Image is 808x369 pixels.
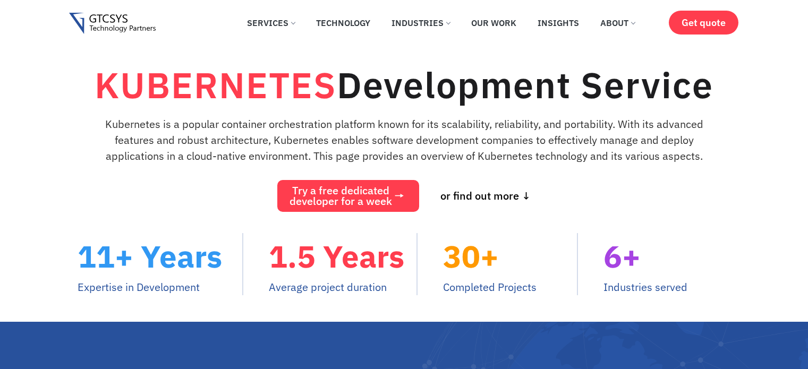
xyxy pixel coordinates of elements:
[443,279,577,295] p: Completed Projects
[95,64,713,106] h1: Development Service
[78,279,243,295] p: Expertise in Development
[742,303,808,353] iframe: chat widget
[95,61,337,108] span: KUBERNETES
[384,11,458,35] a: Industries
[463,11,524,35] a: Our Work
[308,11,378,35] a: Technology
[682,17,726,28] span: Get quote
[430,180,541,212] a: or find out more ↓
[669,11,738,35] a: Get quote
[443,236,499,276] span: 30+
[603,279,738,295] p: Industries served
[269,279,416,295] p: Average project duration
[290,185,392,207] span: Try a free dedicated developer for a week
[440,191,531,201] span: or find out more ↓
[277,180,419,212] a: Try a free dedicateddeveloper for a week
[603,236,641,276] span: 6+
[269,236,404,276] span: 1.5 Years
[78,236,222,276] span: 11+ Years
[69,13,156,35] img: KUBERNETES Development Service Gtcsys logo
[86,116,723,169] div: Kubernetes is a popular container orchestration platform known for its scalability, reliability, ...
[530,11,587,35] a: Insights
[592,11,643,35] a: About
[239,11,303,35] a: Services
